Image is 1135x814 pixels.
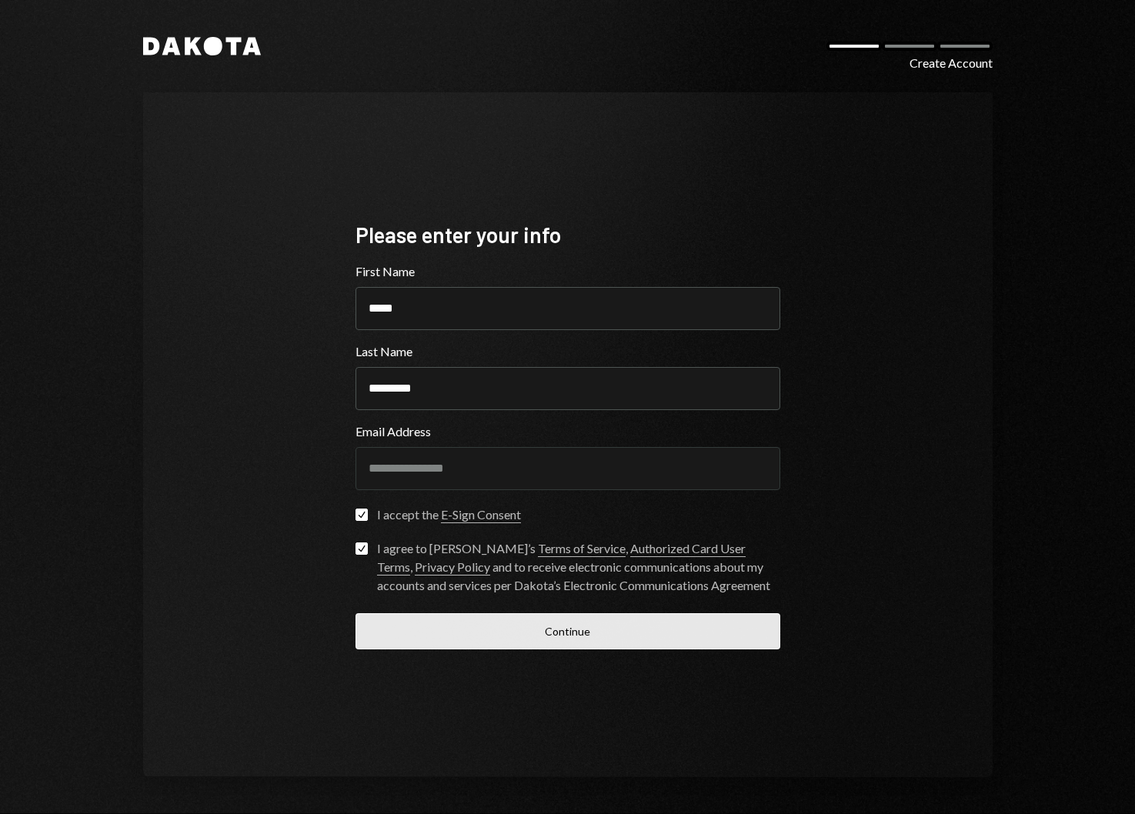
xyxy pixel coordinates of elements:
a: Terms of Service [538,541,626,557]
button: Continue [356,613,780,649]
button: I agree to [PERSON_NAME]’s Terms of Service, Authorized Card User Terms, Privacy Policy and to re... [356,542,368,555]
div: I agree to [PERSON_NAME]’s , , and to receive electronic communications about my accounts and ser... [377,539,780,595]
label: Last Name [356,342,780,361]
a: Privacy Policy [415,559,490,575]
div: Create Account [910,54,993,72]
a: E-Sign Consent [441,507,521,523]
div: I accept the [377,505,521,524]
div: Please enter your info [356,220,780,250]
label: Email Address [356,422,780,441]
button: I accept the E-Sign Consent [356,509,368,521]
a: Authorized Card User Terms [377,541,746,575]
label: First Name [356,262,780,281]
